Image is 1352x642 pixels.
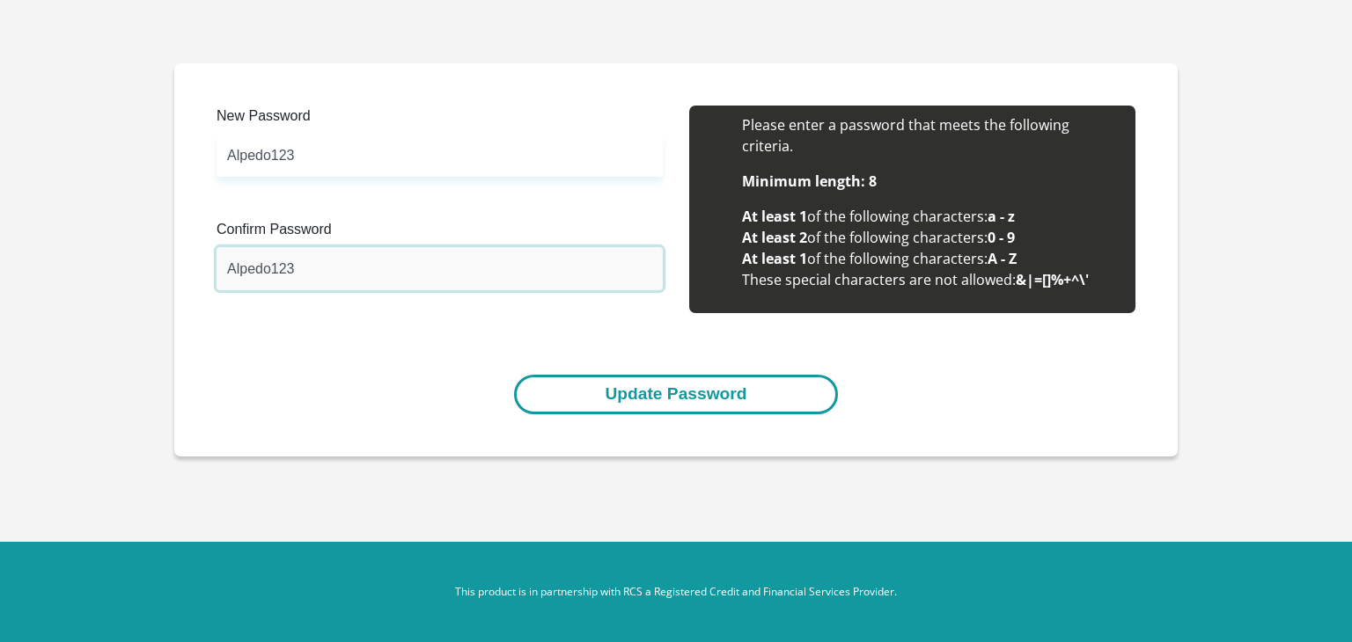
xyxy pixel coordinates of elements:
[742,207,807,226] b: At least 1
[742,228,807,247] b: At least 2
[217,247,663,290] input: Confirm Password
[742,206,1118,227] li: of the following characters:
[742,114,1118,157] li: Please enter a password that meets the following criteria.
[742,269,1118,290] li: These special characters are not allowed:
[742,227,1118,248] li: of the following characters:
[514,375,837,414] button: Update Password
[742,171,877,191] b: Minimum length: 8
[988,228,1015,247] b: 0 - 9
[217,134,663,177] input: Enter new Password
[988,207,1015,226] b: a - z
[217,219,663,247] label: Confirm Password
[742,248,1118,269] li: of the following characters:
[988,249,1017,268] b: A - Z
[742,249,807,268] b: At least 1
[1016,270,1089,289] b: &|=[]%+^\'
[217,106,663,134] label: New Password
[187,584,1165,600] p: This product is in partnership with RCS a Registered Credit and Financial Services Provider.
